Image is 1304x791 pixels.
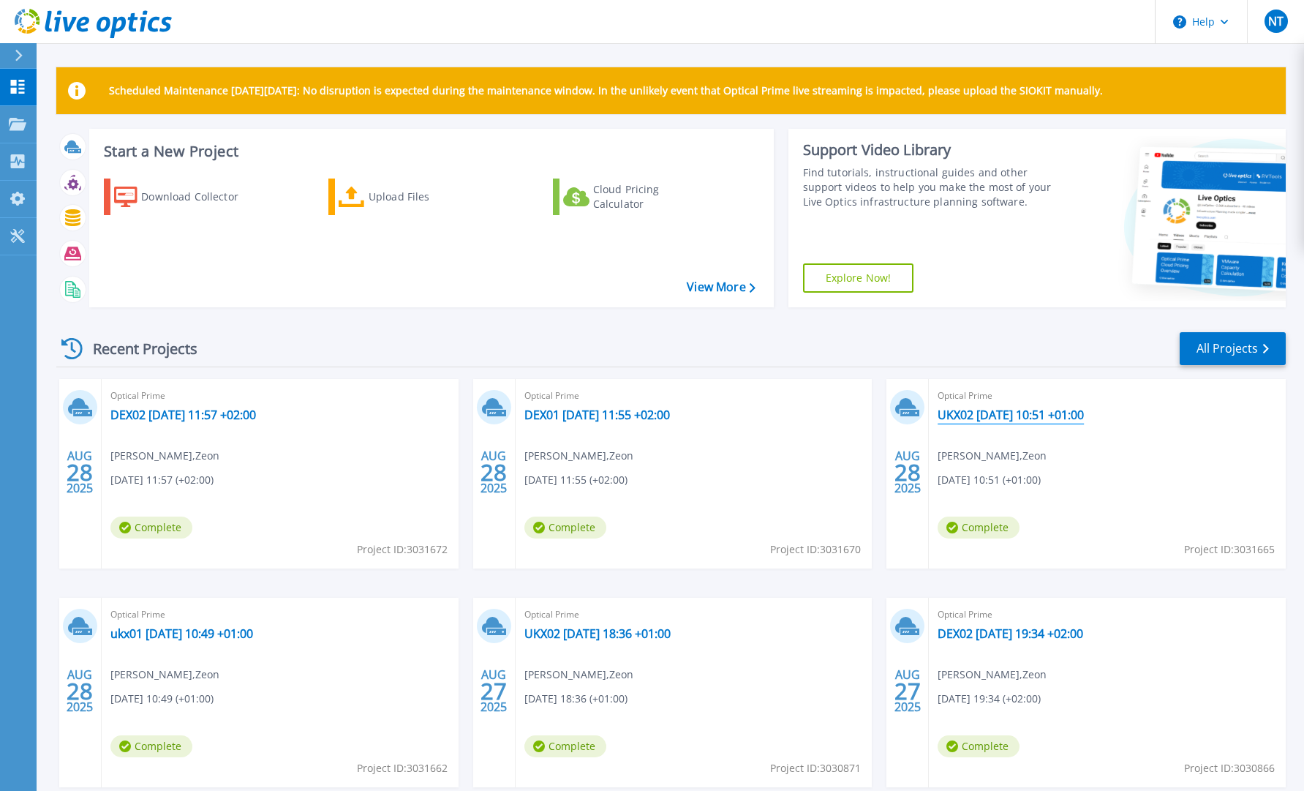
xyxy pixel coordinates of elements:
span: Project ID: 3030871 [770,760,861,776]
span: Optical Prime [110,388,450,404]
span: [DATE] 18:36 (+01:00) [524,691,627,707]
span: Optical Prime [938,607,1277,623]
div: Cloud Pricing Calculator [593,182,710,211]
span: [PERSON_NAME] , Zeon [110,667,219,683]
span: [DATE] 10:51 (+01:00) [938,472,1041,488]
div: AUG 2025 [66,446,94,499]
p: Scheduled Maintenance [DATE][DATE]: No disruption is expected during the maintenance window. In t... [109,85,1103,97]
span: Project ID: 3031670 [770,541,861,558]
h3: Start a New Project [104,143,755,160]
div: AUG 2025 [894,664,922,718]
a: DEX02 [DATE] 19:34 +02:00 [938,626,1083,641]
span: [PERSON_NAME] , Zeon [938,448,1047,464]
a: Download Collector [104,179,267,215]
div: AUG 2025 [894,446,922,499]
span: Project ID: 3031662 [357,760,448,776]
span: [PERSON_NAME] , Zeon [938,667,1047,683]
span: Complete [938,517,1020,539]
span: Project ID: 3030866 [1184,760,1275,776]
span: [PERSON_NAME] , Zeon [524,667,633,683]
div: AUG 2025 [66,664,94,718]
span: 28 [67,466,93,479]
span: Complete [938,735,1020,757]
span: 27 [894,685,921,697]
a: UKX02 [DATE] 18:36 +01:00 [524,626,671,641]
div: Support Video Library [803,140,1055,160]
a: Upload Files [328,179,491,215]
a: View More [687,280,755,294]
span: 28 [67,685,93,697]
a: Explore Now! [803,263,914,293]
span: Project ID: 3031672 [357,541,448,558]
span: 27 [480,685,507,697]
a: All Projects [1180,332,1286,365]
a: DEX02 [DATE] 11:57 +02:00 [110,408,256,422]
a: DEX01 [DATE] 11:55 +02:00 [524,408,670,422]
div: AUG 2025 [480,664,508,718]
div: Download Collector [141,182,258,211]
span: [DATE] 19:34 (+02:00) [938,691,1041,707]
span: Project ID: 3031665 [1184,541,1275,558]
a: UKX02 [DATE] 10:51 +01:00 [938,408,1084,422]
a: ukx01 [DATE] 10:49 +01:00 [110,626,253,641]
span: [DATE] 11:55 (+02:00) [524,472,627,488]
span: Complete [524,517,606,539]
div: Recent Projects [56,331,217,367]
div: AUG 2025 [480,446,508,499]
span: Complete [110,517,192,539]
span: NT [1268,15,1284,27]
span: [PERSON_NAME] , Zeon [524,448,633,464]
a: Cloud Pricing Calculator [553,179,716,215]
span: Optical Prime [938,388,1277,404]
span: 28 [894,466,921,479]
span: 28 [480,466,507,479]
span: [DATE] 11:57 (+02:00) [110,472,214,488]
div: Find tutorials, instructional guides and other support videos to help you make the most of your L... [803,165,1055,209]
span: Optical Prime [524,388,864,404]
span: Complete [110,735,192,757]
span: [DATE] 10:49 (+01:00) [110,691,214,707]
div: Upload Files [369,182,486,211]
span: Optical Prime [524,607,864,623]
span: Complete [524,735,606,757]
span: [PERSON_NAME] , Zeon [110,448,219,464]
span: Optical Prime [110,607,450,623]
